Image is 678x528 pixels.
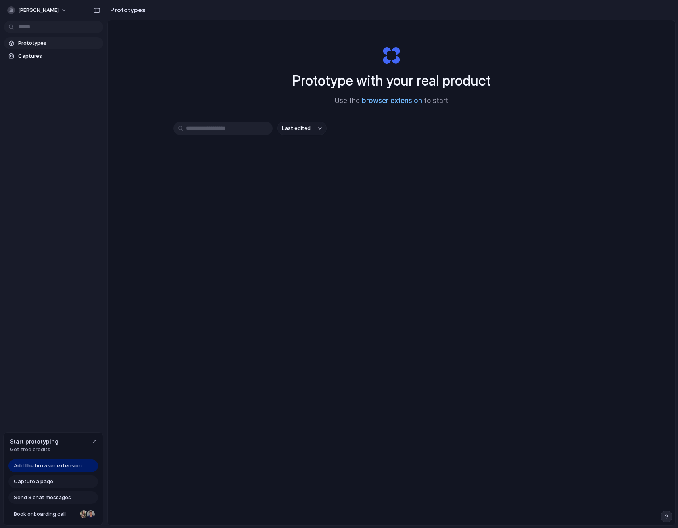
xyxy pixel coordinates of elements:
a: Book onboarding call [8,508,98,520]
button: Last edited [277,122,327,135]
a: Add the browser extension [8,459,98,472]
span: Prototypes [18,39,100,47]
div: Nicole Kubica [79,509,88,519]
span: Book onboarding call [14,510,77,518]
span: Start prototyping [10,437,58,446]
a: browser extension [362,97,422,105]
span: Use the to start [335,96,448,106]
span: Last edited [282,124,311,132]
span: Capture a page [14,478,53,486]
h2: Prototypes [107,5,146,15]
span: Add the browser extension [14,462,82,470]
span: Get free credits [10,446,58,454]
div: Christian Iacullo [86,509,96,519]
h1: Prototype with your real product [292,70,491,91]
a: Prototypes [4,37,103,49]
span: [PERSON_NAME] [18,6,59,14]
button: [PERSON_NAME] [4,4,71,17]
a: Captures [4,50,103,62]
span: Captures [18,52,100,60]
span: Send 3 chat messages [14,494,71,501]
